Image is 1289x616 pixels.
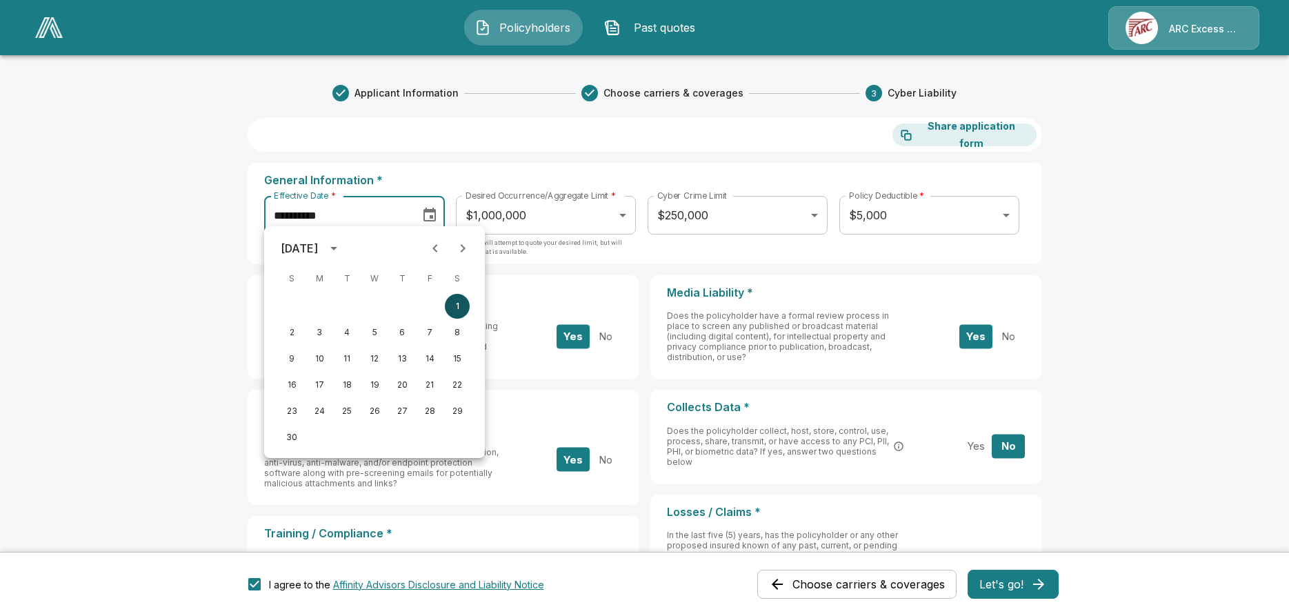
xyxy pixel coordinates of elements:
[849,190,924,201] label: Policy Deductible
[417,265,442,292] span: Friday
[307,320,332,345] button: 3
[871,88,877,99] text: 3
[594,10,712,46] button: Past quotes IconPast quotes
[362,320,387,345] button: 5
[667,401,1026,414] p: Collects Data *
[445,372,470,397] button: 22
[557,448,590,472] button: Yes
[497,19,572,36] span: Policyholders
[667,506,1026,519] p: Losses / Claims *
[604,19,621,36] img: Past quotes Icon
[589,448,622,472] button: No
[279,399,304,424] button: 23
[274,190,335,201] label: Effective Date
[307,399,332,424] button: 24
[390,372,414,397] button: 20
[279,265,304,292] span: Sunday
[417,399,442,424] button: 28
[354,86,459,100] span: Applicant Information
[264,527,623,540] p: Training / Compliance *
[322,237,346,260] button: calendar view is open, switch to year view
[416,201,443,229] button: Choose date, selected date is Nov 1, 2025
[362,346,387,371] button: 12
[334,399,359,424] button: 25
[992,434,1025,458] button: No
[445,320,470,345] button: 8
[648,196,827,235] div: $250,000
[626,19,702,36] span: Past quotes
[390,320,414,345] button: 6
[390,346,414,371] button: 13
[362,265,387,292] span: Wednesday
[333,577,544,592] button: I agree to the
[589,324,622,348] button: No
[334,265,359,292] span: Tuesday
[557,324,590,348] button: Yes
[445,399,470,424] button: 29
[417,320,442,345] button: 7
[445,294,470,319] button: 1
[417,372,442,397] button: 21
[421,235,449,262] button: Previous month
[279,346,304,371] button: 9
[362,399,387,424] button: 26
[968,570,1059,599] button: Let's go!
[445,346,470,371] button: 15
[307,346,332,371] button: 10
[959,324,992,348] button: Yes
[445,265,470,292] span: Saturday
[474,19,491,36] img: Policyholders Icon
[35,17,63,38] img: AA Logo
[657,190,727,201] label: Cyber Crime Limit
[456,238,635,266] p: Carriers will attempt to quote your desired limit, but will return what is available.
[667,286,1026,299] p: Media Liability *
[839,196,1019,235] div: $5,000
[757,570,957,599] button: Choose carriers & coverages
[390,265,414,292] span: Thursday
[667,426,890,467] span: Does the policyholder collect, host, store, control, use, process, share, transmit, or have acces...
[449,235,477,262] button: Next month
[417,346,442,371] button: 14
[603,86,743,100] span: Choose carriers & coverages
[307,265,332,292] span: Monday
[334,372,359,397] button: 18
[334,320,359,345] button: 4
[269,577,544,592] div: I agree to the
[279,320,304,345] button: 2
[279,372,304,397] button: 16
[992,324,1025,348] button: No
[281,240,318,257] div: [DATE]
[959,434,992,458] button: Yes
[279,425,304,450] button: 30
[466,190,616,201] label: Desired Occurrence/Aggregate Limit
[456,196,635,235] div: $1,000,000
[334,346,359,371] button: 11
[264,174,1026,187] p: General Information *
[390,399,414,424] button: 27
[888,86,957,100] span: Cyber Liability
[892,439,906,453] button: PCI: Payment card information. PII: Personally Identifiable Information (names, SSNs, addresses)....
[264,447,499,488] span: Does the policyholder protect all devices with encryption, anti-virus, anti-malware, and/or endpo...
[307,372,332,397] button: 17
[362,372,387,397] button: 19
[892,123,1037,146] button: Share application form
[464,10,583,46] button: Policyholders IconPolicyholders
[667,310,889,362] span: Does the policyholder have a formal review process in place to screen any published or broadcast ...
